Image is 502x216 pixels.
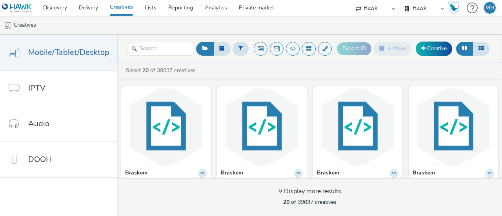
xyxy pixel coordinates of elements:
[125,169,147,178] strong: Braskem
[28,118,49,129] span: Audio
[486,2,495,14] div: MH
[448,2,460,14] img: Hawk Academy
[221,169,243,178] strong: Braskem
[125,67,199,74] a: Select of 39037 creatives
[2,3,32,13] img: undefined Logo
[448,2,463,14] a: Hawk Academy
[28,82,45,94] span: IPTV
[28,47,109,58] span: Mobile/Tablet/Desktop
[28,154,52,165] span: DOOH
[373,42,412,55] button: Archive
[219,88,304,165] img: GBR_Braskem_EventsMultiMarket_HTML_Static_160x600_Skyscraper_Message2_KFairEvent_DE_20251007 visual
[413,169,435,178] strong: Braskem
[283,198,289,206] strong: 20
[416,42,452,56] a: Creative
[283,198,336,206] span: of 39037 creatives
[142,67,149,74] strong: 20
[317,169,339,178] strong: Braskem
[337,42,371,55] button: Export ID
[411,88,496,165] img: GBR_Braskem_EventsMultiMarket_HTML_Static_300x250_MPU_Message2_KFairEvent_DE_20251007 visual
[127,42,194,56] input: Search...
[4,22,12,29] img: mobile
[315,88,400,165] img: GBR_Braskem_EventsMultiMarket_HTML_Static_300x250_MPU_Message1_KFairEvent_DE_20251007 visual
[278,187,341,196] div: Display more results
[123,88,209,165] img: GBR_Braskem_EventsMultiMarket_HTML_Static_160x600_Skyscraper_Message1_KFairEvent_DE_20251007 visual
[473,42,490,55] button: Table
[456,42,473,55] button: Grid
